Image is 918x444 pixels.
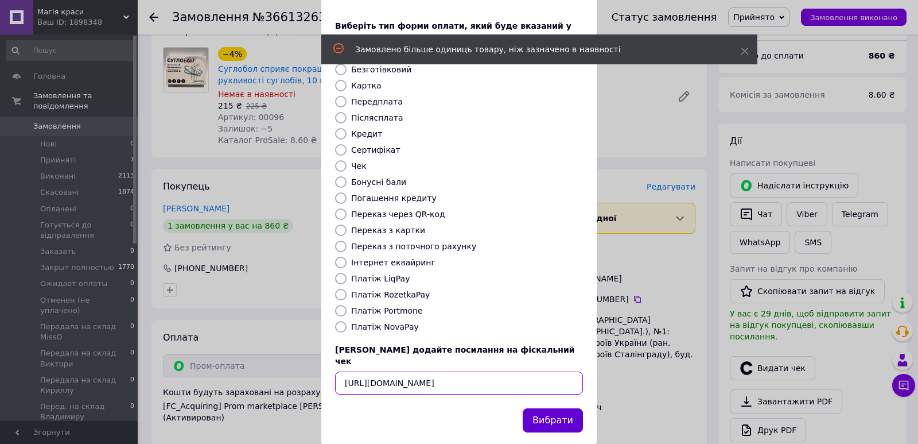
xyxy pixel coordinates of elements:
[351,258,435,267] label: Інтернет еквайринг
[351,274,410,283] label: Платіж LiqPay
[335,345,575,366] span: [PERSON_NAME] додайте посилання на фіскальний чек
[351,65,411,74] label: Безготівковий
[351,177,406,187] label: Бонусні бали
[351,161,367,171] label: Чек
[351,194,437,203] label: Погашення кредиту
[351,81,382,90] label: Картка
[351,129,382,138] label: Кредит
[351,210,445,219] label: Переказ через QR-код
[351,226,425,235] label: Переказ з картки
[351,242,476,251] label: Переказ з поточного рахунку
[351,306,423,315] label: Платіж Portmone
[351,145,400,155] label: Сертифікат
[523,408,583,433] button: Вибрати
[351,290,430,299] label: Платіж RozetkaPay
[351,322,419,331] label: Платіж NovaPay
[335,21,571,42] span: Виберіть тип форми оплати, який буде вказаний у чеку
[355,44,712,55] div: Замовлено більше одиниць товару, ніж зазначено в наявності
[351,113,403,122] label: Післясплата
[351,97,403,106] label: Передплата
[335,372,583,395] input: URL чека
